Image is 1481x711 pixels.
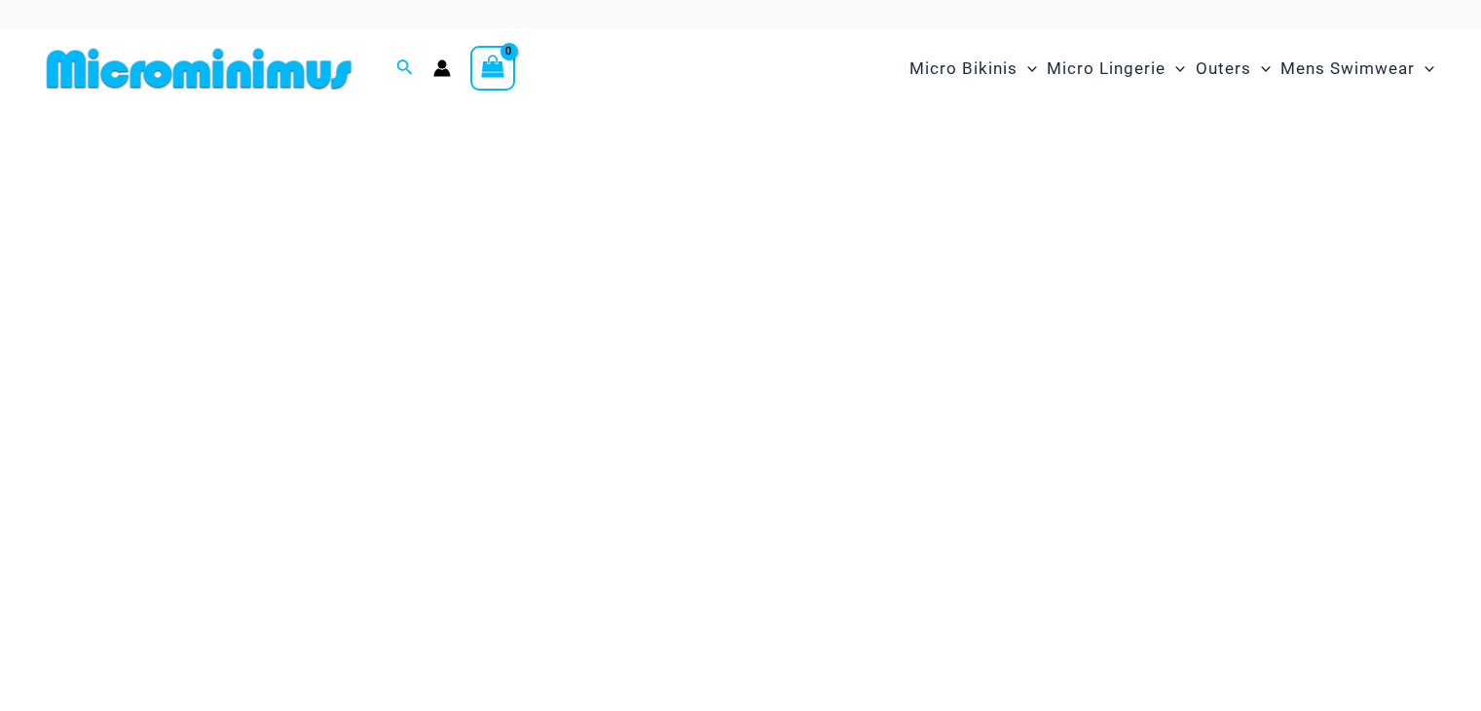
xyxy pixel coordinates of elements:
[470,46,515,91] a: View Shopping Cart, empty
[905,39,1042,98] a: Micro BikinisMenu ToggleMenu Toggle
[1415,44,1434,94] span: Menu Toggle
[1280,44,1415,94] span: Mens Swimwear
[1018,44,1037,94] span: Menu Toggle
[39,47,359,91] img: MM SHOP LOGO FLAT
[1276,39,1439,98] a: Mens SwimwearMenu ToggleMenu Toggle
[1047,44,1166,94] span: Micro Lingerie
[909,44,1018,94] span: Micro Bikinis
[1042,39,1190,98] a: Micro LingerieMenu ToggleMenu Toggle
[433,59,451,77] a: Account icon link
[1191,39,1276,98] a: OutersMenu ToggleMenu Toggle
[1251,44,1271,94] span: Menu Toggle
[1166,44,1185,94] span: Menu Toggle
[396,56,414,81] a: Search icon link
[902,36,1442,101] nav: Site Navigation
[1196,44,1251,94] span: Outers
